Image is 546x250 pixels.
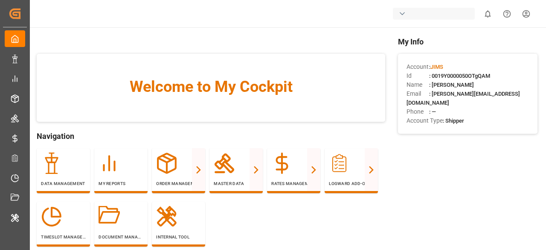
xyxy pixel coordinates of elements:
span: My Info [398,36,537,47]
span: : 0019Y0000050OTgQAM [429,73,490,79]
span: : — [429,109,436,115]
p: Document Management [99,234,143,240]
span: : Shipper [443,118,464,124]
p: Timeslot Management V2 [41,234,86,240]
p: Order Management [156,180,201,187]
p: Master Data [214,180,258,187]
span: : [429,64,443,70]
span: Name [407,80,429,89]
button: show 0 new notifications [478,4,497,24]
span: Phone [407,107,429,116]
p: Internal Tool [156,234,201,240]
p: Data Management [41,180,86,187]
span: : [PERSON_NAME] [429,82,474,88]
span: : [PERSON_NAME][EMAIL_ADDRESS][DOMAIN_NAME] [407,91,520,106]
span: Welcome to My Cockpit [54,75,368,98]
p: My Reports [99,180,143,187]
p: Logward Add-ons [329,180,374,187]
span: JIMS [430,64,443,70]
button: Help Center [497,4,517,24]
span: Id [407,71,429,80]
span: Navigation [37,130,385,142]
p: Rates Management [271,180,316,187]
span: Email [407,89,429,98]
span: Account Type [407,116,443,125]
span: Account [407,62,429,71]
